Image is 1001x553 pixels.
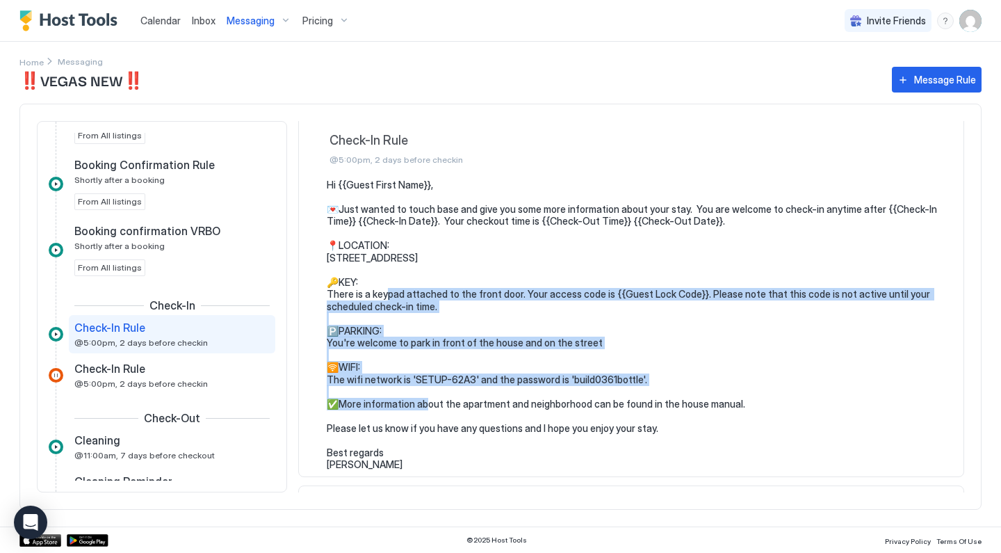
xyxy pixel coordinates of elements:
span: Check-In Rule [329,133,950,149]
div: Open Intercom Messenger [14,506,47,539]
span: @11:00am, 7 days before checkout [74,450,215,460]
span: Shortly after a booking [74,175,165,185]
div: User profile [959,10,982,32]
div: menu [937,13,954,29]
span: From All listings [78,129,142,142]
span: Cleaning [74,433,120,447]
span: Calendar [140,15,181,26]
a: App Store [19,534,61,547]
a: Calendar [140,13,181,28]
span: Cleaning Reminder [74,474,172,488]
span: @5:00pm, 2 days before checkin [74,337,208,348]
div: Breadcrumb [19,54,44,69]
span: From All listings [78,262,142,274]
span: From All listings [78,195,142,208]
a: Google Play Store [67,534,108,547]
span: ‼️VEGAS NEW‼️ [19,70,878,90]
span: Check-In [149,298,195,312]
pre: Hi {{Guest First Name}}, 💌Just wanted to touch base and give you some more information about your... [327,179,950,471]
span: Check-In Rule [74,321,145,335]
span: Check-In Rule [74,362,145,376]
button: Check-InCheck-In Rule@5:00pm, 2 days before checkin [299,88,963,179]
span: Privacy Policy [885,537,931,545]
a: Privacy Policy [885,533,931,547]
span: Terms Of Use [936,537,982,545]
span: © 2025 Host Tools [466,536,527,545]
span: Booking Confirmation Rule [74,158,215,172]
span: Booking confirmation VRBO [74,224,220,238]
span: Pricing [302,15,333,27]
span: Breadcrumb [58,56,103,67]
span: Home [19,57,44,67]
section: Check-InCheck-In Rule@5:00pm, 2 days before checkin [299,179,963,485]
span: Invite Friends [867,15,926,27]
span: Check-Out [144,411,200,425]
a: Inbox [192,13,215,28]
button: Message Rule [892,67,982,93]
span: Shortly after a booking [74,241,165,251]
a: Home [19,54,44,69]
div: Message Rule [914,72,976,87]
span: Messaging [227,15,275,27]
span: Inbox [192,15,215,26]
a: Host Tools Logo [19,10,124,31]
a: Terms Of Use [936,533,982,547]
span: @5:00pm, 2 days before checkin [74,378,208,389]
span: @5:00pm, 2 days before checkin [329,154,950,165]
